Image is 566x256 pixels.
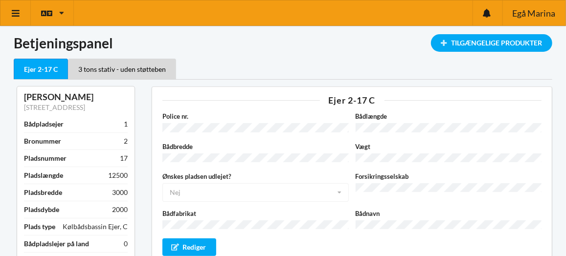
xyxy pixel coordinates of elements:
label: Bådnavn [356,209,542,218]
h1: Betjeningspanel [14,34,552,52]
a: [STREET_ADDRESS] [24,103,85,111]
div: 2 [124,136,128,146]
div: [PERSON_NAME] [24,91,128,103]
div: 3 tons stativ - uden støtteben [68,59,176,79]
div: Pladsnummer [24,153,67,163]
label: Bådfabrikat [162,209,348,218]
div: Pladslængde [24,171,63,180]
div: 12500 [108,171,128,180]
div: 17 [120,153,128,163]
label: Forsikringsselskab [356,171,542,181]
span: Egå Marina [512,9,555,18]
div: Pladsbredde [24,188,62,197]
div: Plads type [24,222,55,232]
label: Bådbredde [162,142,348,151]
div: Bådpladsejer [24,119,64,129]
div: Bådpladslejer på land [24,239,89,249]
div: 3000 [112,188,128,197]
div: 0 [124,239,128,249]
div: Ejer 2-17 C [14,59,68,80]
div: Tilgængelige Produkter [431,34,552,52]
label: Vægt [356,142,542,151]
label: Police nr. [162,111,348,121]
label: Ønskes pladsen udlejet? [162,171,348,181]
div: 2000 [112,205,128,214]
div: Pladsdybde [24,205,59,214]
div: Bronummer [24,136,61,146]
div: Rediger [162,238,216,256]
div: 1 [124,119,128,129]
div: Kølbådsbassin Ejer, C [63,222,128,232]
label: Bådlængde [356,111,542,121]
div: Ejer 2-17 C [162,96,542,105]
